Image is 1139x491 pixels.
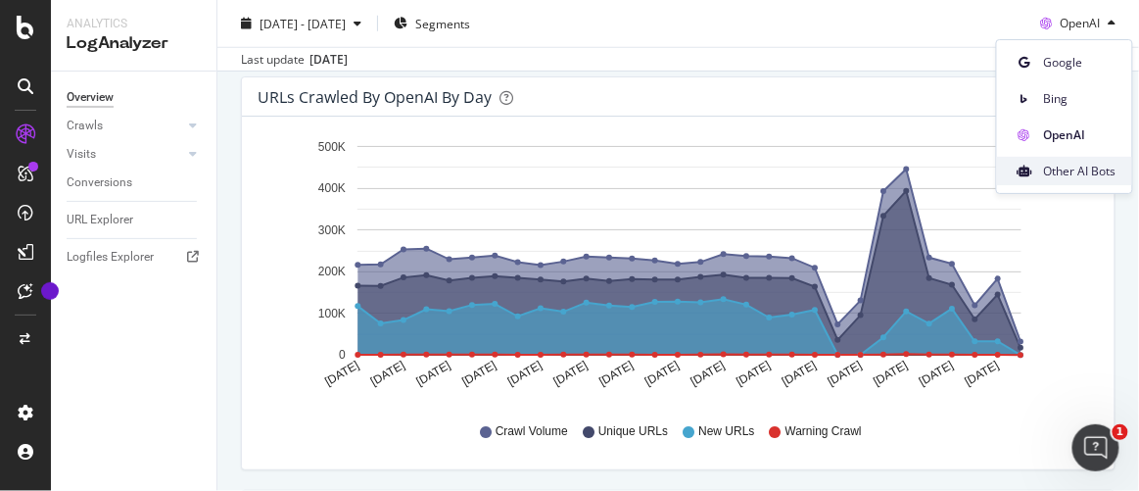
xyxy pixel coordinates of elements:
text: 400K [318,182,346,196]
text: [DATE] [459,359,498,389]
text: [DATE] [642,359,682,389]
span: OpenAI [1060,15,1100,31]
span: Crawl Volume [496,423,568,440]
a: Overview [67,87,203,108]
text: [DATE] [917,359,956,389]
svg: A chart. [258,132,1087,405]
div: [DATE] [309,51,348,69]
span: New URLs [698,423,754,440]
text: 100K [318,307,346,320]
a: URL Explorer [67,210,203,230]
a: Conversions [67,172,203,193]
span: Warning Crawl [785,423,862,440]
text: 200K [318,266,346,279]
button: [DATE] - [DATE] [233,8,369,39]
text: 500K [318,140,346,154]
span: OpenAI [1044,126,1116,144]
span: Unique URLs [598,423,668,440]
div: Conversions [67,172,132,193]
text: [DATE] [872,359,911,389]
text: [DATE] [963,359,1002,389]
div: Crawls [67,116,103,136]
text: [DATE] [780,359,819,389]
div: LogAnalyzer [67,32,201,55]
text: 0 [339,349,346,363]
span: 1 [1113,424,1128,440]
div: Overview [67,87,114,108]
text: [DATE] [414,359,453,389]
div: Last update [241,51,348,69]
text: [DATE] [368,359,407,389]
text: [DATE] [322,359,361,389]
div: URLs Crawled by OpenAI by day [258,87,492,107]
span: Segments [415,15,470,31]
text: [DATE] [505,359,545,389]
span: Bing [1044,90,1116,108]
a: Crawls [67,116,183,136]
text: [DATE] [735,359,774,389]
div: URL Explorer [67,210,133,230]
span: Other AI Bots [1044,163,1116,180]
button: Segments [386,8,478,39]
div: Tooltip anchor [41,282,59,300]
span: Google [1044,54,1116,72]
span: [DATE] - [DATE] [260,15,346,31]
a: Visits [67,144,183,165]
div: Analytics [67,16,201,32]
text: [DATE] [826,359,865,389]
button: OpenAI [1032,8,1123,39]
div: Visits [67,144,96,165]
text: [DATE] [597,359,637,389]
a: Logfiles Explorer [67,247,203,268]
text: [DATE] [688,359,728,389]
text: [DATE] [551,359,591,389]
text: 300K [318,223,346,237]
iframe: Intercom live chat [1072,424,1119,471]
div: Logfiles Explorer [67,247,154,268]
